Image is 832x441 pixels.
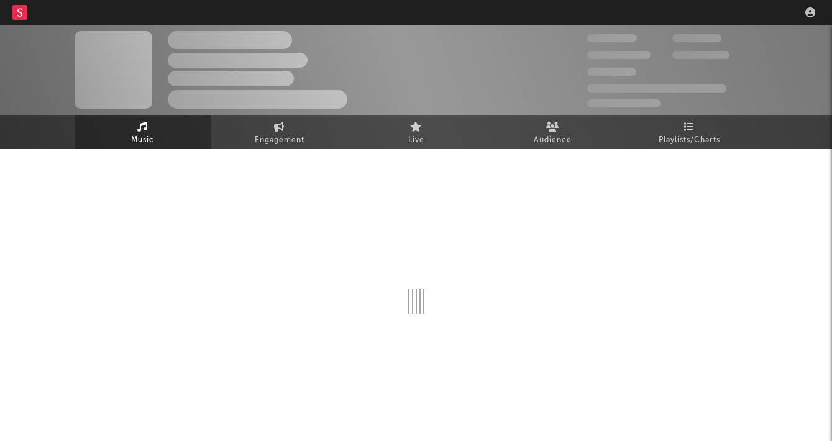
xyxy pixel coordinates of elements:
[534,133,572,148] span: Audience
[587,84,726,93] span: 50,000,000 Monthly Listeners
[255,133,304,148] span: Engagement
[587,99,661,107] span: Jump Score: 85.0
[659,133,720,148] span: Playlists/Charts
[587,68,636,76] span: 100,000
[348,115,485,149] a: Live
[211,115,348,149] a: Engagement
[408,133,424,148] span: Live
[621,115,758,149] a: Playlists/Charts
[131,133,154,148] span: Music
[587,51,651,59] span: 50,000,000
[672,34,721,42] span: 100,000
[672,51,729,59] span: 1,000,000
[485,115,621,149] a: Audience
[587,34,637,42] span: 300,000
[75,115,211,149] a: Music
